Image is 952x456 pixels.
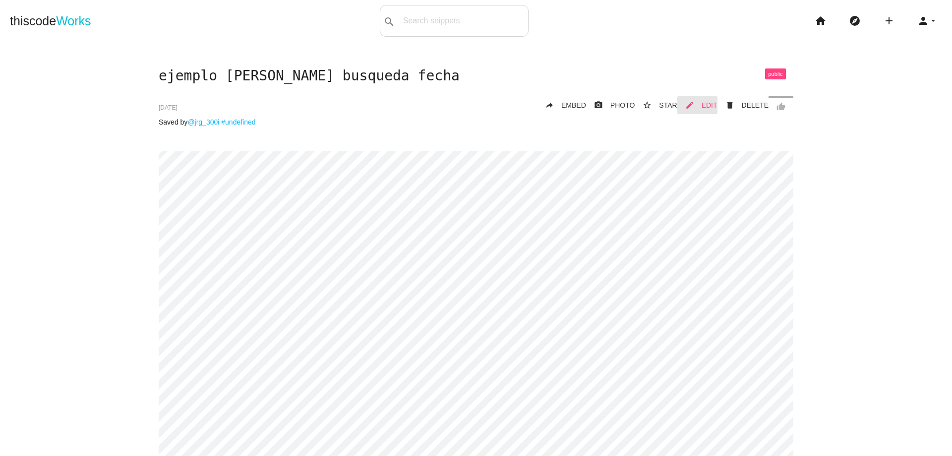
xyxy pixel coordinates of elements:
[545,96,554,114] i: reply
[742,101,769,109] span: DELETE
[159,68,793,84] h1: ejemplo [PERSON_NAME] busqueda fecha
[159,118,793,126] p: Saved by
[398,10,528,31] input: Search snippets
[643,96,652,114] i: star_border
[56,14,91,28] span: Works
[659,101,677,109] span: STAR
[159,104,178,111] span: [DATE]
[725,96,734,114] i: delete
[883,5,895,37] i: add
[586,96,635,114] a: photo_cameraPHOTO
[221,118,255,126] a: #undefined
[380,5,398,36] button: search
[187,118,219,126] a: @jrg_300i
[561,101,586,109] span: EMBED
[594,96,603,114] i: photo_camera
[383,6,395,38] i: search
[685,96,694,114] i: mode_edit
[717,96,769,114] a: Delete Post
[10,5,91,37] a: thiscodeWorks
[610,101,635,109] span: PHOTO
[702,101,717,109] span: EDIT
[815,5,827,37] i: home
[929,5,937,37] i: arrow_drop_down
[849,5,861,37] i: explore
[917,5,929,37] i: person
[537,96,586,114] a: replyEMBED
[635,96,677,114] button: star_borderSTAR
[677,96,717,114] a: mode_editEDIT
